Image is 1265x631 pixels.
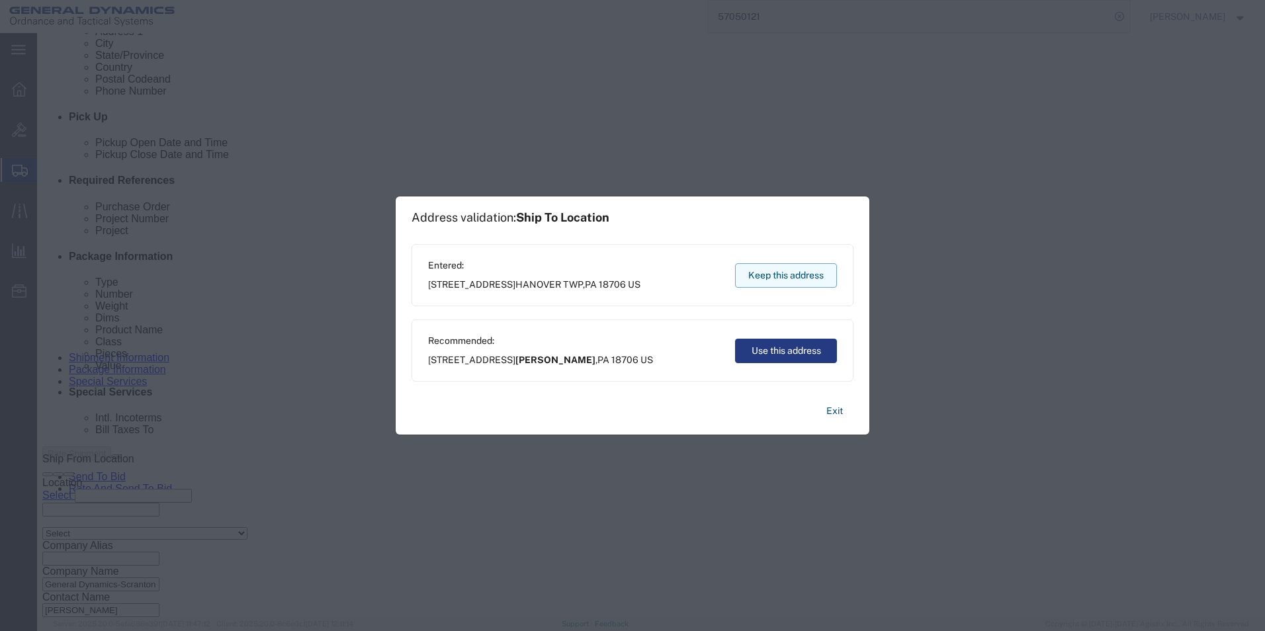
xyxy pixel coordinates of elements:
span: 18706 [611,355,638,365]
span: US [640,355,653,365]
span: 18706 [599,279,626,290]
span: US [628,279,640,290]
h1: Address validation: [412,210,609,225]
span: Entered: [428,259,640,273]
span: [PERSON_NAME] [515,355,595,365]
span: Ship To Location [516,210,609,224]
button: Keep this address [735,263,837,288]
button: Use this address [735,339,837,363]
span: HANOVER TWP [515,279,583,290]
span: [STREET_ADDRESS] , [428,278,640,292]
span: Recommended: [428,334,653,348]
span: [STREET_ADDRESS] , [428,353,653,367]
span: PA [585,279,597,290]
button: Exit [816,400,853,423]
span: PA [597,355,609,365]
